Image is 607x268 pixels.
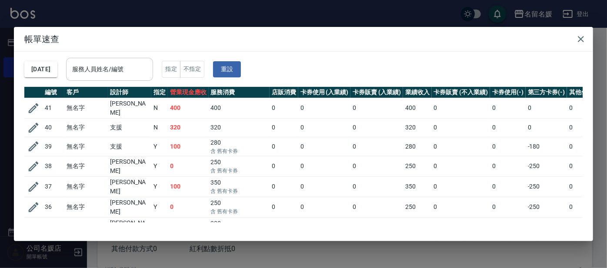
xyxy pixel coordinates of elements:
[298,217,351,238] td: 0
[270,176,298,197] td: 0
[211,167,267,175] p: 含 舊有卡券
[432,156,490,176] td: 0
[64,137,108,156] td: 無名字
[350,137,403,156] td: 0
[151,98,168,118] td: N
[432,87,490,98] th: 卡券販賣 (不入業績)
[350,87,403,98] th: 卡券販賣 (入業績)
[168,87,209,98] th: 營業現金應收
[168,118,209,137] td: 320
[403,118,432,137] td: 320
[432,197,490,217] td: 0
[209,87,270,98] th: 服務消費
[350,176,403,197] td: 0
[490,197,526,217] td: 0
[490,156,526,176] td: 0
[168,137,209,156] td: 100
[209,156,270,176] td: 250
[108,217,151,238] td: [PERSON_NAME]
[350,118,403,137] td: 0
[24,61,57,77] button: [DATE]
[151,137,168,156] td: Y
[151,118,168,137] td: N
[64,217,108,238] td: 無名字
[298,98,351,118] td: 0
[350,217,403,238] td: 0
[298,197,351,217] td: 0
[211,147,267,155] p: 含 舊有卡券
[403,156,432,176] td: 250
[350,197,403,217] td: 0
[108,118,151,137] td: 支援
[432,217,490,238] td: 0
[64,87,108,98] th: 客戶
[108,137,151,156] td: 支援
[403,87,432,98] th: 業績收入
[43,217,64,238] td: 35
[490,87,526,98] th: 卡券使用(-)
[209,137,270,156] td: 280
[270,118,298,137] td: 0
[108,176,151,197] td: [PERSON_NAME]
[526,98,567,118] td: 0
[298,176,351,197] td: 0
[43,87,64,98] th: 編號
[211,208,267,215] p: 含 舊有卡券
[108,98,151,118] td: [PERSON_NAME]
[108,87,151,98] th: 設計師
[350,98,403,118] td: 0
[432,118,490,137] td: 0
[168,176,209,197] td: 100
[43,197,64,217] td: 36
[526,87,567,98] th: 第三方卡券(-)
[526,197,567,217] td: -250
[168,217,209,238] td: 100
[168,197,209,217] td: 0
[526,156,567,176] td: -250
[151,176,168,197] td: Y
[151,197,168,217] td: Y
[64,118,108,137] td: 無名字
[526,118,567,137] td: 0
[43,118,64,137] td: 40
[526,137,567,156] td: -180
[43,98,64,118] td: 41
[108,197,151,217] td: [PERSON_NAME]
[432,98,490,118] td: 0
[298,118,351,137] td: 0
[270,156,298,176] td: 0
[298,87,351,98] th: 卡券使用 (入業績)
[432,137,490,156] td: 0
[298,137,351,156] td: 0
[209,118,270,137] td: 320
[64,176,108,197] td: 無名字
[209,98,270,118] td: 400
[213,61,241,77] button: 重設
[403,176,432,197] td: 350
[350,156,403,176] td: 0
[151,156,168,176] td: Y
[490,118,526,137] td: 0
[403,197,432,217] td: 250
[64,98,108,118] td: 無名字
[403,98,432,118] td: 400
[209,176,270,197] td: 350
[43,156,64,176] td: 38
[162,61,180,78] button: 指定
[151,217,168,238] td: Y
[526,176,567,197] td: -250
[270,137,298,156] td: 0
[180,61,204,78] button: 不指定
[270,98,298,118] td: 0
[270,197,298,217] td: 0
[64,197,108,217] td: 無名字
[432,176,490,197] td: 0
[270,87,298,98] th: 店販消費
[209,217,270,238] td: 300
[43,176,64,197] td: 37
[298,156,351,176] td: 0
[64,156,108,176] td: 無名字
[403,217,432,238] td: 300
[490,176,526,197] td: 0
[526,217,567,238] td: -200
